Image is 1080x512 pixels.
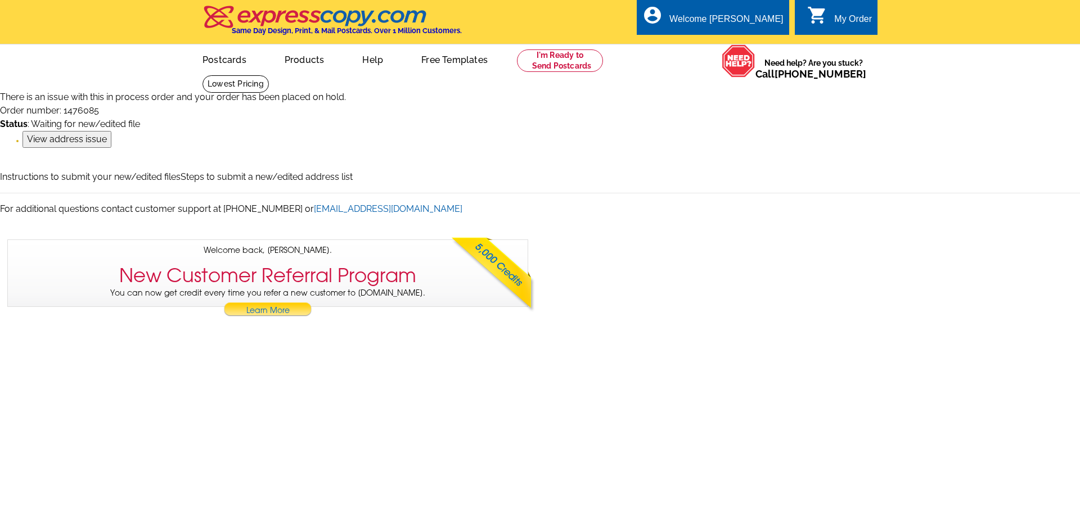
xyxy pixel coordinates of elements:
[181,171,353,182] a: Steps to submit a new/edited address list
[119,264,416,287] h3: New Customer Referral Program
[22,131,111,148] input: View address issue
[669,14,783,30] div: Welcome [PERSON_NAME]
[755,57,872,80] span: Need help? Are you stuck?
[8,287,528,319] p: You can now get credit every time you refer a new customer to [DOMAIN_NAME].
[807,12,872,26] a: shopping_cart My Order
[267,46,343,72] a: Products
[344,46,401,72] a: Help
[807,5,827,25] i: shopping_cart
[202,13,462,35] a: Same Day Design, Print, & Mail Postcards. Over 1 Million Customers.
[204,244,332,256] span: Welcome back, [PERSON_NAME].
[775,68,866,80] a: [PHONE_NUMBER]
[403,46,506,72] a: Free Templates
[642,5,663,25] i: account_circle
[223,302,312,319] a: Learn More
[722,44,755,78] img: help
[755,68,866,80] span: Call
[232,26,462,35] h4: Same Day Design, Print, & Mail Postcards. Over 1 Million Customers.
[834,14,872,30] div: My Order
[314,203,462,214] a: [EMAIL_ADDRESS][DOMAIN_NAME]
[184,46,264,72] a: Postcards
